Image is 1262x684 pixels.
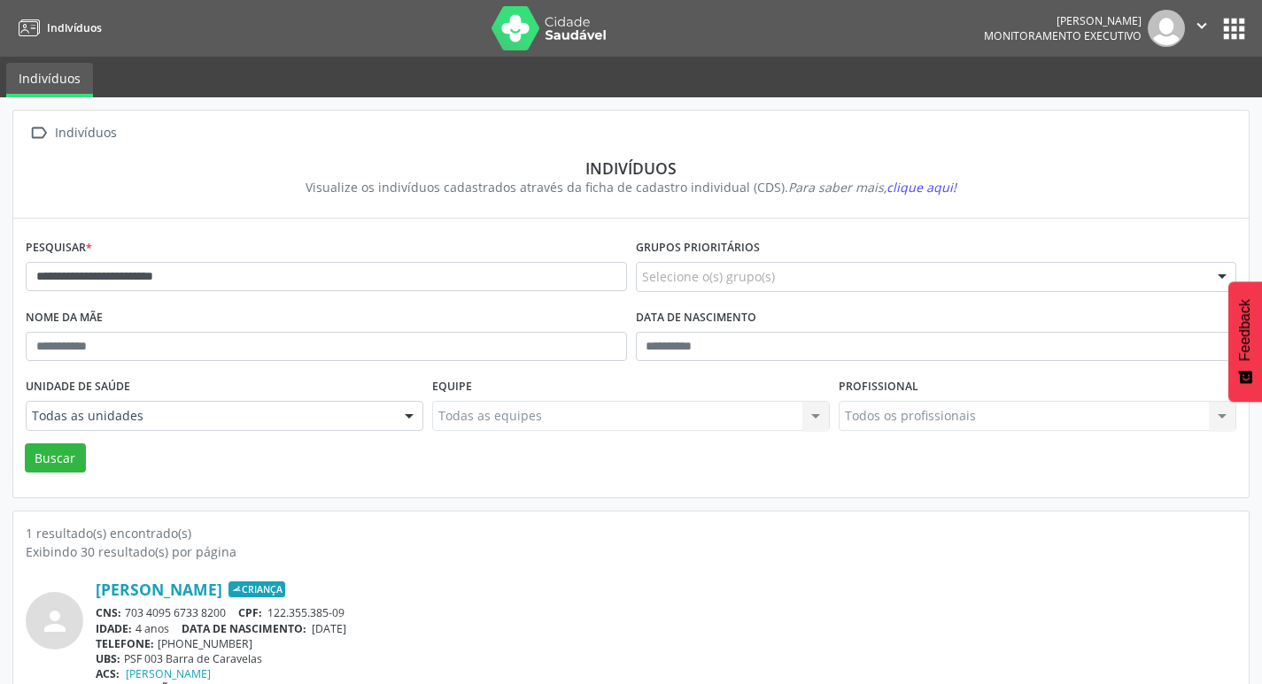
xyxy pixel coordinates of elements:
div: PSF 003 Barra de Caravelas [96,651,1236,666]
label: Profissional [839,373,918,401]
label: Nome da mãe [26,304,103,332]
i:  [26,120,51,146]
img: img [1148,10,1185,47]
span: Todas as unidades [32,407,387,425]
span: clique aqui! [886,179,956,196]
a: Indivíduos [6,63,93,97]
label: Equipe [432,373,472,401]
a: [PERSON_NAME] [126,666,211,681]
div: Visualize os indivíduos cadastrados através da ficha de cadastro individual (CDS). [38,178,1224,196]
i: Para saber mais, [788,179,956,196]
label: Pesquisar [26,234,92,262]
a: [PERSON_NAME] [96,580,222,599]
div: [PHONE_NUMBER] [96,636,1236,651]
div: Indivíduos [38,158,1224,178]
button: apps [1219,13,1250,44]
span: UBS: [96,651,120,666]
span: ACS: [96,666,120,681]
div: 703 4095 6733 8200 [96,605,1236,620]
button:  [1185,10,1219,47]
span: [DATE] [312,621,346,636]
a:  Indivíduos [26,120,120,146]
span: Feedback [1237,299,1253,361]
span: Selecione o(s) grupo(s) [642,267,775,286]
label: Unidade de saúde [26,373,130,401]
label: Grupos prioritários [636,234,760,262]
span: Monitoramento Executivo [984,28,1142,43]
span: IDADE: [96,621,132,636]
span: TELEFONE: [96,636,154,651]
label: Data de nascimento [636,304,756,332]
div: 4 anos [96,621,1236,636]
span: CPF: [238,605,262,620]
span: DATA DE NASCIMENTO: [182,621,306,636]
span: 122.355.385-09 [267,605,345,620]
div: 1 resultado(s) encontrado(s) [26,524,1236,542]
button: Buscar [25,443,86,473]
span: Indivíduos [47,20,102,35]
div: [PERSON_NAME] [984,13,1142,28]
i:  [1192,16,1212,35]
div: Exibindo 30 resultado(s) por página [26,542,1236,561]
button: Feedback - Mostrar pesquisa [1228,281,1262,402]
a: Indivíduos [12,13,102,42]
span: Criança [228,581,285,597]
span: CNS: [96,605,121,620]
div: Indivíduos [51,120,120,146]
